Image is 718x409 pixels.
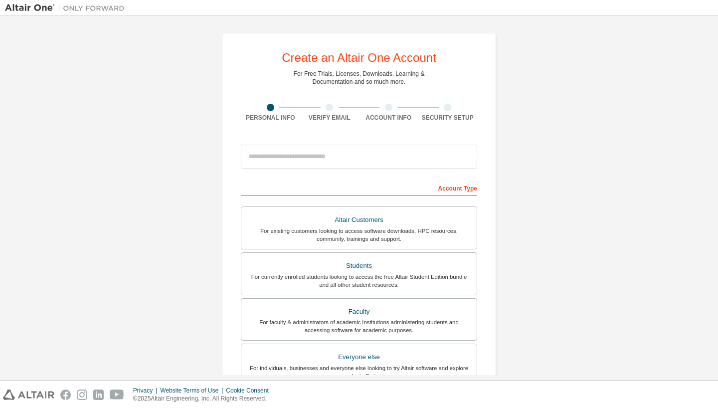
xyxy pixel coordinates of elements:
[133,387,160,395] div: Privacy
[418,114,478,122] div: Security Setup
[282,52,436,64] div: Create an Altair One Account
[300,114,359,122] div: Verify Email
[60,390,71,400] img: facebook.svg
[3,390,54,400] img: altair_logo.svg
[93,390,104,400] img: linkedin.svg
[77,390,87,400] img: instagram.svg
[133,395,275,403] p: © 2025 Altair Engineering, Inc. All Rights Reserved.
[247,364,471,380] div: For individuals, businesses and everyone else looking to try Altair software and explore our prod...
[247,227,471,243] div: For existing customers looking to access software downloads, HPC resources, community, trainings ...
[226,387,274,395] div: Cookie Consent
[359,114,418,122] div: Account Info
[247,318,471,334] div: For faculty & administrators of academic institutions administering students and accessing softwa...
[247,213,471,227] div: Altair Customers
[247,259,471,273] div: Students
[241,180,477,196] div: Account Type
[160,387,226,395] div: Website Terms of Use
[247,305,471,319] div: Faculty
[5,3,130,13] img: Altair One
[110,390,124,400] img: youtube.svg
[294,70,425,86] div: For Free Trials, Licenses, Downloads, Learning & Documentation and so much more.
[247,273,471,289] div: For currently enrolled students looking to access the free Altair Student Edition bundle and all ...
[241,114,300,122] div: Personal Info
[247,350,471,364] div: Everyone else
